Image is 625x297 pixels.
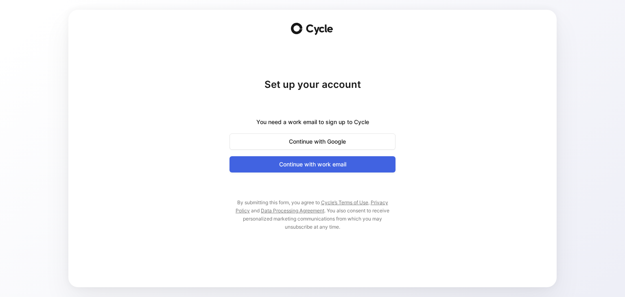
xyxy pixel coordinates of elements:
[256,117,369,127] div: You need a work email to sign up to Cycle
[240,137,385,146] span: Continue with Google
[240,159,385,169] span: Continue with work email
[229,156,396,173] button: Continue with work email
[261,207,324,214] a: Data Processing Agreement
[229,133,396,150] button: Continue with Google
[321,199,368,205] a: Cycle’s Terms of Use
[229,199,396,231] p: By submitting this form, you agree to , and . You also consent to receive personalized marketing ...
[229,78,396,91] h1: Set up your account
